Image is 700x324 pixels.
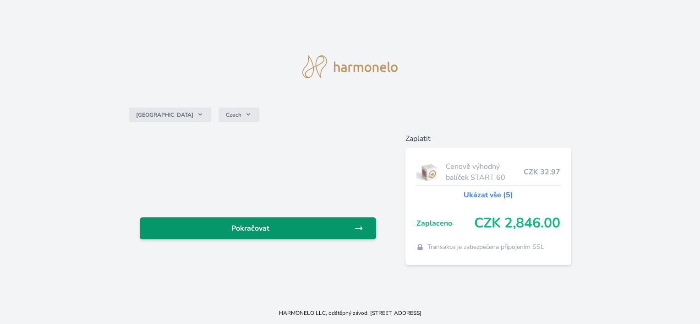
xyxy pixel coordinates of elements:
[140,217,376,239] a: Pokračovat
[219,108,259,122] button: Czech
[136,111,193,119] span: [GEOGRAPHIC_DATA]
[226,111,241,119] span: Czech
[464,189,513,200] a: Ukázat vše (5)
[446,161,523,183] span: Cenově výhodný balíček START 60
[405,133,571,144] h6: Zaplatit
[416,218,474,229] span: Zaplaceno
[129,108,211,122] button: [GEOGRAPHIC_DATA]
[474,215,560,232] span: CZK 2,846.00
[524,167,560,178] span: CZK 32.97
[427,243,544,252] span: Transakce je zabezpečena připojením SSL
[147,223,354,234] span: Pokračovat
[302,55,398,78] img: logo.svg
[416,161,443,184] img: start.jpg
